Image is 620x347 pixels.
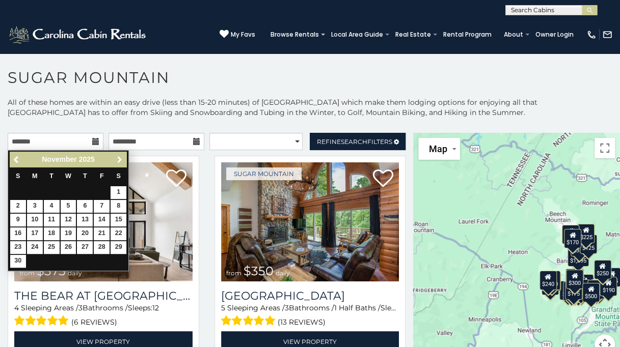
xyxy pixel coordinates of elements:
a: 19 [61,227,76,240]
span: Search [341,138,367,146]
div: $170 [564,229,581,248]
span: 3 [285,303,289,312]
a: 10 [27,214,43,226]
span: 1 Half Baths / [334,303,381,312]
span: 2025 [79,155,95,163]
a: Local Area Guide [326,27,388,42]
a: 12 [61,214,76,226]
span: 4 [14,303,19,312]
span: Friday [100,172,104,180]
a: 9 [10,214,26,226]
a: 30 [10,255,26,268]
div: $300 [566,270,583,289]
div: $250 [594,260,611,279]
a: 13 [77,214,93,226]
a: 24 [27,241,43,254]
a: 16 [10,227,26,240]
span: 5 [221,303,225,312]
div: Sleeping Areas / Bathrooms / Sleeps: [221,303,399,329]
a: 6 [77,200,93,213]
div: $195 [587,280,605,299]
a: 7 [94,200,110,213]
a: 18 [44,227,60,240]
span: from [226,269,241,277]
span: (6 reviews) [71,315,117,329]
a: Real Estate [390,27,436,42]
span: Tuesday [49,172,53,180]
div: $240 [540,271,557,290]
a: Previous [11,153,23,166]
a: 17 [27,227,43,240]
a: 15 [111,214,126,226]
a: 4 [44,200,60,213]
a: 21 [94,227,110,240]
h3: Grouse Moor Lodge [221,289,399,303]
button: Change map style [418,138,460,160]
a: Next [113,153,126,166]
a: Sugar Mountain [226,167,302,180]
a: 8 [111,200,126,213]
a: Add to favorites [372,168,393,190]
a: 22 [111,227,126,240]
div: $240 [562,225,579,244]
div: $175 [565,280,582,300]
span: My Favs [231,30,255,39]
span: 3 [78,303,83,312]
a: 2 [10,200,26,213]
a: 14 [94,214,110,226]
a: Owner Login [530,27,579,42]
a: 25 [44,241,60,254]
a: Rental Program [438,27,497,42]
span: Previous [13,156,21,164]
a: About [499,27,528,42]
a: 27 [77,241,93,254]
a: 1 [111,186,126,199]
img: mail-regular-white.png [602,30,612,40]
div: $200 [576,274,594,294]
span: daily [68,269,82,277]
a: 5 [61,200,76,213]
span: Saturday [117,172,121,180]
a: My Favs [220,30,255,40]
span: daily [276,269,290,277]
div: $190 [565,269,583,288]
img: White-1-2.png [8,24,149,45]
a: 29 [111,241,126,254]
span: Map [428,143,447,154]
a: The Bear At [GEOGRAPHIC_DATA] [14,289,193,303]
div: $1,095 [568,247,589,267]
div: $155 [563,281,580,301]
a: Browse Rentals [265,27,324,42]
span: $350 [244,264,274,278]
span: (13 reviews) [278,315,326,329]
span: Thursday [83,172,87,180]
a: 23 [10,241,26,254]
a: 26 [61,241,76,254]
div: Sleeping Areas / Bathrooms / Sleeps: [14,303,193,329]
a: RefineSearchFilters [310,133,406,150]
a: 11 [44,214,60,226]
img: phone-regular-white.png [586,30,597,40]
span: November [42,155,76,163]
img: Grouse Moor Lodge [221,162,399,281]
span: Wednesday [65,172,71,180]
a: [GEOGRAPHIC_DATA] [221,289,399,303]
span: Monday [32,172,38,180]
a: 3 [27,200,43,213]
div: $125 [580,235,597,254]
span: Sunday [16,172,20,180]
span: Next [116,156,124,164]
a: Grouse Moor Lodge from $350 daily [221,162,399,281]
span: Refine Filters [317,138,392,146]
div: $190 [600,277,617,296]
a: 20 [77,227,93,240]
span: from [19,269,35,277]
div: $225 [577,224,595,243]
span: 12 [152,303,159,312]
h3: The Bear At Sugar Mountain [14,289,193,303]
a: Add to favorites [166,168,186,190]
div: $500 [582,283,600,302]
a: 28 [94,241,110,254]
button: Toggle fullscreen view [595,138,615,158]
